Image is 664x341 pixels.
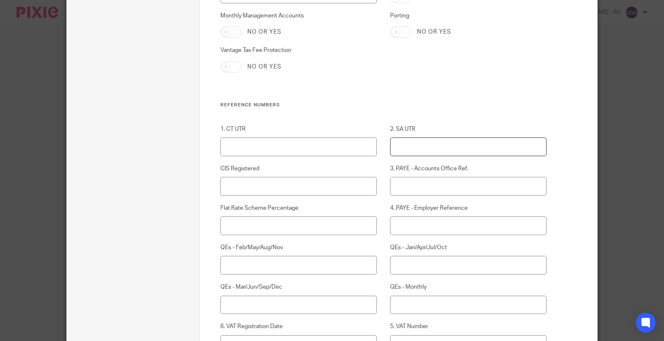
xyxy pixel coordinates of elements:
label: 6. VAT Registration Date [220,322,377,331]
label: CIS Registered [220,164,377,173]
label: 3. PAYE - Accounts Office Ref. [390,164,547,173]
label: Porting [390,12,547,20]
label: No or yes [417,28,451,36]
label: Flat Rate Scheme Percentage [220,204,377,212]
label: 1. CT UTR [220,125,377,133]
label: QEs - Monthly [390,283,547,291]
label: QEs - Feb/May/Aug/Nov [220,243,377,252]
label: QEs - Mar/Jun/Sep/Dec [220,283,377,291]
label: 4. PAYE - Employer Reference [390,204,547,212]
label: 2. SA UTR [390,125,547,133]
label: No or yes [247,63,281,71]
label: Vantage Tax Fee Protection [220,46,377,54]
label: Monthly Management Accounts [220,12,377,20]
h3: Reference numbers [220,102,547,108]
label: No or yes [247,28,281,36]
label: 5. VAT Number [390,322,547,331]
label: QEs - Jan/Apr/Jul/Oct [390,243,547,252]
